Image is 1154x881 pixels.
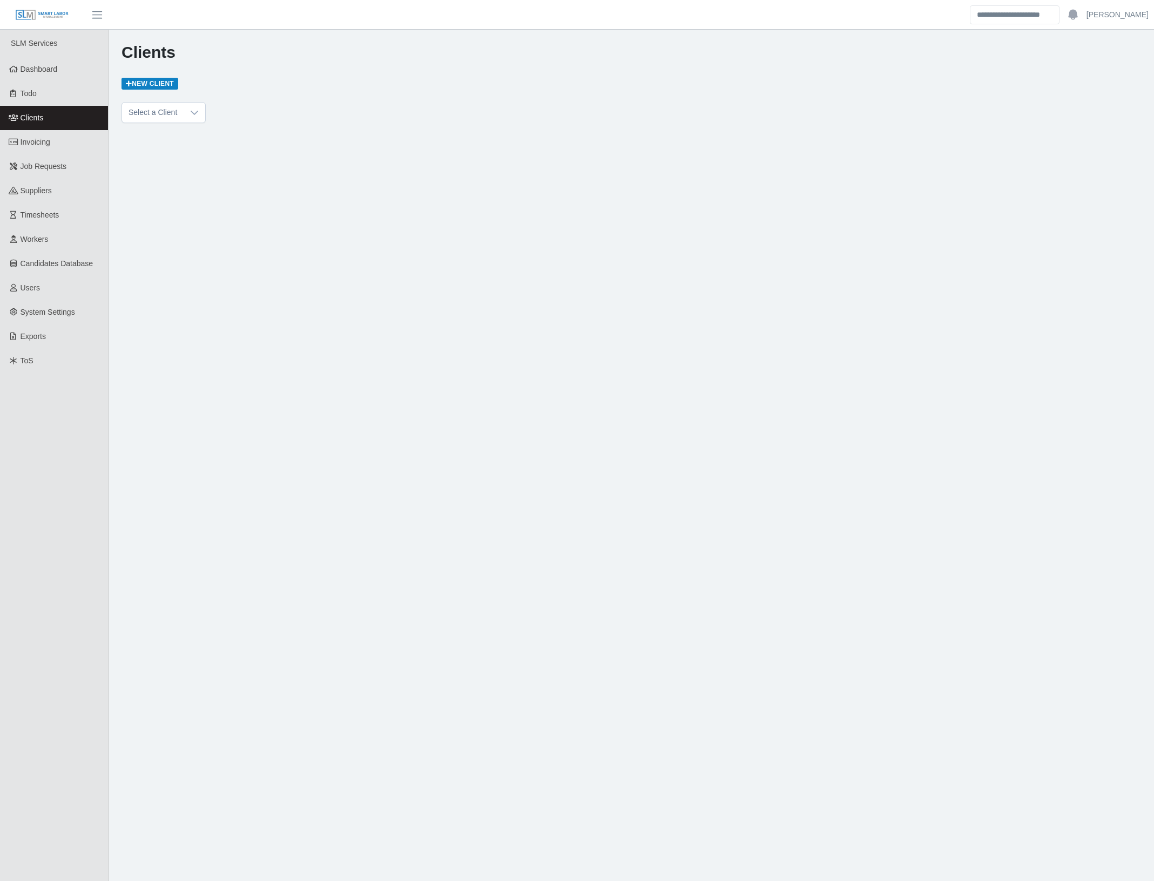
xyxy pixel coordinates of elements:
span: Invoicing [21,138,50,146]
span: Timesheets [21,211,59,219]
a: New Client [122,78,178,90]
a: [PERSON_NAME] [1086,9,1149,21]
span: System Settings [21,308,75,316]
span: Todo [21,89,37,98]
span: Job Requests [21,162,67,171]
span: Suppliers [21,186,52,195]
span: Select a Client [122,103,184,123]
span: Users [21,283,41,292]
span: Workers [21,235,49,243]
span: ToS [21,356,33,365]
img: SLM Logo [15,9,69,21]
span: Candidates Database [21,259,93,268]
span: Clients [21,113,44,122]
h1: Clients [122,43,1141,62]
span: Dashboard [21,65,58,73]
span: Exports [21,332,46,341]
input: Search [970,5,1059,24]
span: SLM Services [11,39,57,48]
